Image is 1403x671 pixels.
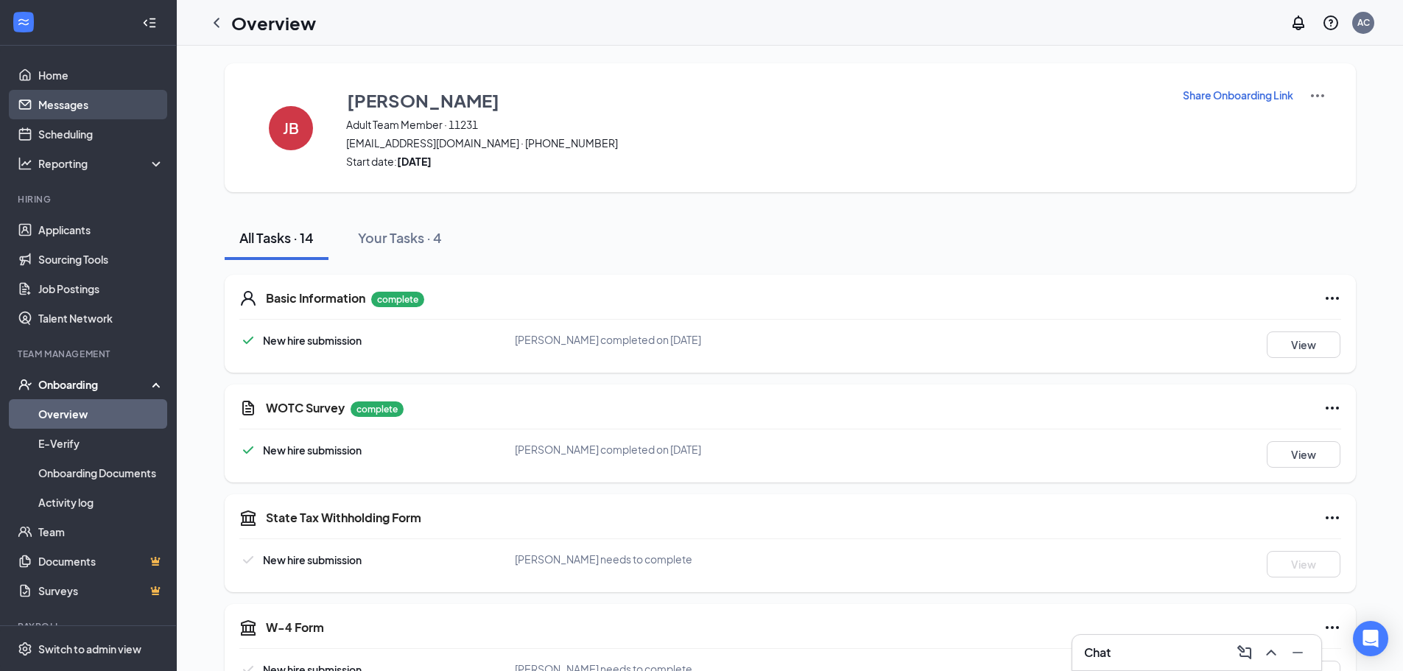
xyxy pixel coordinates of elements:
[208,14,225,32] svg: ChevronLeft
[1289,644,1307,661] svg: Minimize
[18,156,32,171] svg: Analysis
[18,620,161,633] div: Payroll
[18,348,161,360] div: Team Management
[1182,87,1294,103] button: Share Onboarding Link
[515,443,701,456] span: [PERSON_NAME] completed on [DATE]
[18,642,32,656] svg: Settings
[38,377,152,392] div: Onboarding
[1309,87,1326,105] img: More Actions
[263,334,362,347] span: New hire submission
[38,642,141,656] div: Switch to admin view
[1267,551,1340,577] button: View
[18,377,32,392] svg: UserCheck
[347,88,499,113] h3: [PERSON_NAME]
[239,289,257,307] svg: User
[346,136,1164,150] span: [EMAIL_ADDRESS][DOMAIN_NAME] · [PHONE_NUMBER]
[38,245,164,274] a: Sourcing Tools
[1286,641,1309,664] button: Minimize
[239,441,257,459] svg: Checkmark
[1353,621,1388,656] div: Open Intercom Messenger
[1262,644,1280,661] svg: ChevronUp
[397,155,432,168] strong: [DATE]
[266,290,365,306] h5: Basic Information
[38,547,164,576] a: DocumentsCrown
[1233,641,1256,664] button: ComposeMessage
[38,274,164,303] a: Job Postings
[38,303,164,333] a: Talent Network
[38,576,164,605] a: SurveysCrown
[239,228,314,247] div: All Tasks · 14
[1267,441,1340,468] button: View
[239,509,257,527] svg: TaxGovernmentIcon
[1290,14,1307,32] svg: Notifications
[239,331,257,349] svg: Checkmark
[231,10,316,35] h1: Overview
[1236,644,1253,661] svg: ComposeMessage
[38,60,164,90] a: Home
[346,154,1164,169] span: Start date:
[1183,88,1293,102] p: Share Onboarding Link
[38,488,164,517] a: Activity log
[515,552,692,566] span: [PERSON_NAME] needs to complete
[18,193,161,205] div: Hiring
[1357,16,1370,29] div: AC
[38,90,164,119] a: Messages
[239,619,257,636] svg: TaxGovernmentIcon
[1259,641,1283,664] button: ChevronUp
[254,87,328,169] button: JB
[283,123,299,133] h4: JB
[38,429,164,458] a: E-Verify
[346,87,1164,113] button: [PERSON_NAME]
[346,117,1164,132] span: Adult Team Member · 11231
[38,458,164,488] a: Onboarding Documents
[1323,509,1341,527] svg: Ellipses
[371,292,424,307] p: complete
[239,551,257,569] svg: Checkmark
[263,443,362,457] span: New hire submission
[351,401,404,417] p: complete
[1267,331,1340,358] button: View
[1323,399,1341,417] svg: Ellipses
[38,215,164,245] a: Applicants
[38,119,164,149] a: Scheduling
[1084,644,1111,661] h3: Chat
[38,399,164,429] a: Overview
[266,619,324,636] h5: W-4 Form
[1322,14,1340,32] svg: QuestionInfo
[515,333,701,346] span: [PERSON_NAME] completed on [DATE]
[1323,289,1341,307] svg: Ellipses
[38,156,165,171] div: Reporting
[16,15,31,29] svg: WorkstreamLogo
[239,399,257,417] svg: CustomFormIcon
[1323,619,1341,636] svg: Ellipses
[142,15,157,30] svg: Collapse
[266,400,345,416] h5: WOTC Survey
[38,517,164,547] a: Team
[358,228,442,247] div: Your Tasks · 4
[266,510,421,526] h5: State Tax Withholding Form
[263,553,362,566] span: New hire submission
